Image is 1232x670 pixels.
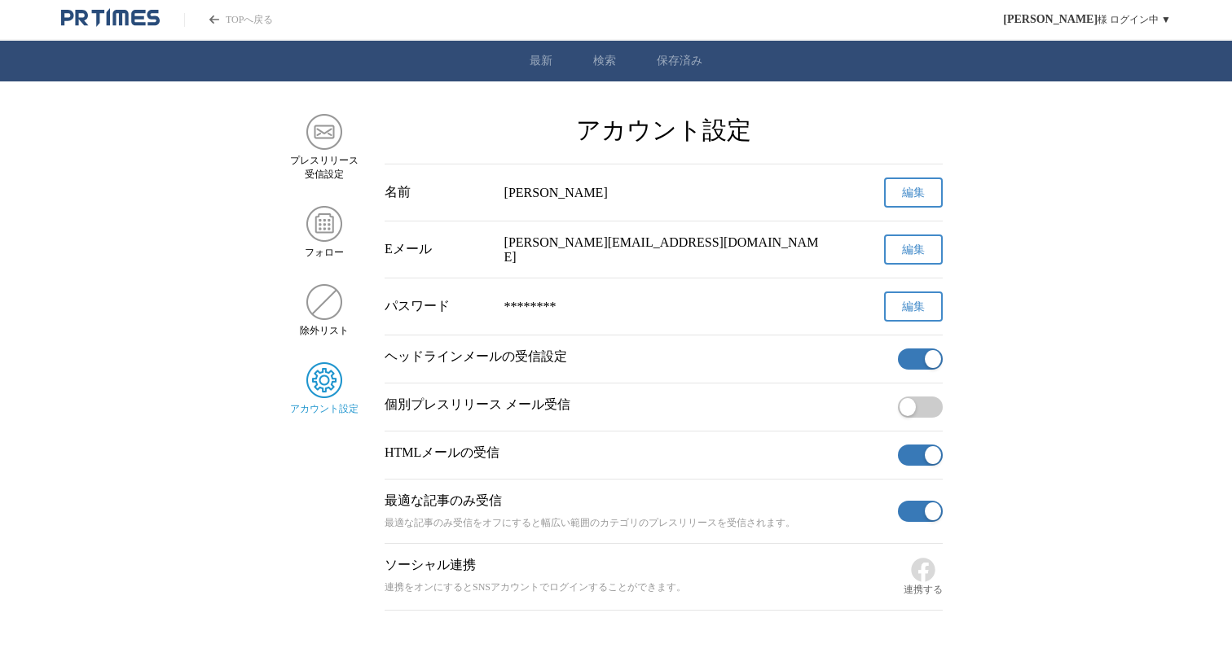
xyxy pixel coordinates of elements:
h2: アカウント設定 [385,114,943,147]
p: HTMLメールの受信 [385,444,891,462]
div: Eメール [385,241,491,258]
button: 編集 [884,234,943,265]
a: 保存済み [657,54,702,68]
a: 除外リスト除外リスト [289,284,359,338]
a: 最新 [530,54,552,68]
img: プレスリリース 受信設定 [306,114,342,150]
a: プレスリリース 受信設定プレスリリース 受信設定 [289,114,359,182]
img: アカウント設定 [306,362,342,398]
img: 除外リスト [306,284,342,320]
img: Facebook [910,557,936,583]
span: 編集 [902,186,925,200]
a: 検索 [593,54,616,68]
div: 名前 [385,184,491,201]
a: PR TIMESのトップページはこちら [61,8,160,31]
span: 除外リスト [300,324,349,338]
p: 連携をオンにするとSNSアカウントでログインすることができます。 [385,580,897,594]
button: 連携する [904,557,943,597]
span: 編集 [902,300,925,314]
a: フォローフォロー [289,206,359,260]
span: 編集 [902,243,925,257]
span: プレスリリース 受信設定 [290,154,359,182]
p: 最適な記事のみ受信 [385,493,891,510]
span: アカウント設定 [290,402,359,416]
div: [PERSON_NAME] [504,186,824,200]
div: [PERSON_NAME][EMAIL_ADDRESS][DOMAIN_NAME] [504,235,824,265]
p: 最適な記事のみ受信をオフにすると幅広い範囲のカテゴリのプレスリリースを受信されます。 [385,516,891,530]
a: PR TIMESのトップページはこちら [184,13,273,27]
div: パスワード [385,298,491,315]
button: 編集 [884,291,943,322]
span: [PERSON_NAME] [1003,13,1098,26]
a: アカウント設定アカウント設定 [289,362,359,416]
p: 個別プレスリリース メール受信 [385,396,891,414]
span: 連携する [904,583,943,597]
nav: サイドメニュー [289,114,359,611]
button: 編集 [884,177,943,208]
p: ソーシャル連携 [385,557,897,574]
p: ヘッドラインメールの受信設定 [385,348,891,366]
span: フォロー [305,246,344,260]
img: フォロー [306,206,342,242]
